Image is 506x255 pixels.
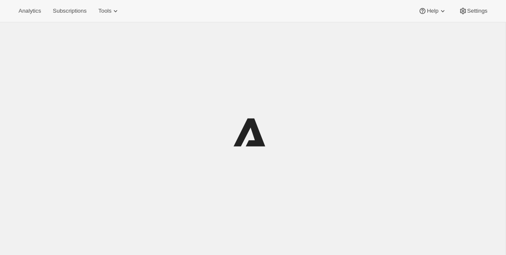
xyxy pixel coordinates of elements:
button: Settings [454,5,493,17]
button: Analytics [13,5,46,17]
button: Help [413,5,452,17]
span: Help [427,8,438,14]
button: Subscriptions [48,5,92,17]
span: Subscriptions [53,8,86,14]
span: Tools [98,8,111,14]
span: Analytics [19,8,41,14]
button: Tools [93,5,125,17]
span: Settings [467,8,487,14]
